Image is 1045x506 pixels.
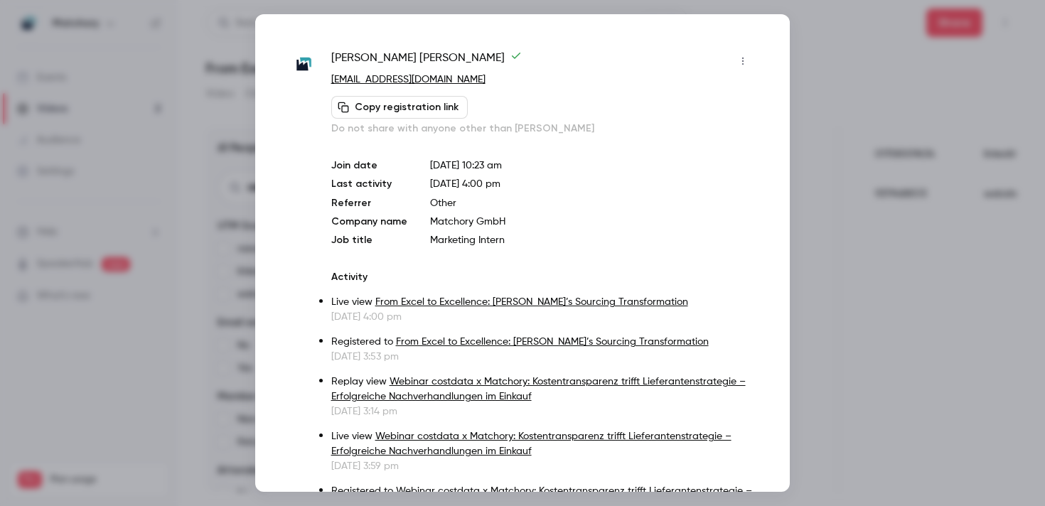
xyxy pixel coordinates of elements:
[331,375,754,404] p: Replay view
[430,196,754,210] p: Other
[331,158,407,173] p: Join date
[430,215,754,229] p: Matchory GmbH
[331,50,522,72] span: [PERSON_NAME] [PERSON_NAME]
[375,297,688,307] a: From Excel to Excellence: [PERSON_NAME]’s Sourcing Transformation
[331,233,407,247] p: Job title
[331,122,754,136] p: Do not share with anyone other than [PERSON_NAME]
[331,75,486,85] a: [EMAIL_ADDRESS][DOMAIN_NAME]
[331,177,407,192] p: Last activity
[331,335,754,350] p: Registered to
[331,429,754,459] p: Live view
[430,158,754,173] p: [DATE] 10:23 am
[291,51,317,77] img: matchory.com
[331,196,407,210] p: Referrer
[430,179,500,189] span: [DATE] 4:00 pm
[331,215,407,229] p: Company name
[331,270,754,284] p: Activity
[331,350,754,364] p: [DATE] 3:53 pm
[331,310,754,324] p: [DATE] 4:00 pm
[331,459,754,473] p: [DATE] 3:59 pm
[331,377,746,402] a: Webinar costdata x Matchory: Kostentransparenz trifft Lieferantenstrategie – Erfolgreiche Nachver...
[331,431,731,456] a: Webinar costdata x Matchory: Kostentransparenz trifft Lieferantenstrategie – Erfolgreiche Nachver...
[331,404,754,419] p: [DATE] 3:14 pm
[430,233,754,247] p: Marketing Intern
[396,337,709,347] a: From Excel to Excellence: [PERSON_NAME]’s Sourcing Transformation
[331,295,754,310] p: Live view
[331,96,468,119] button: Copy registration link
